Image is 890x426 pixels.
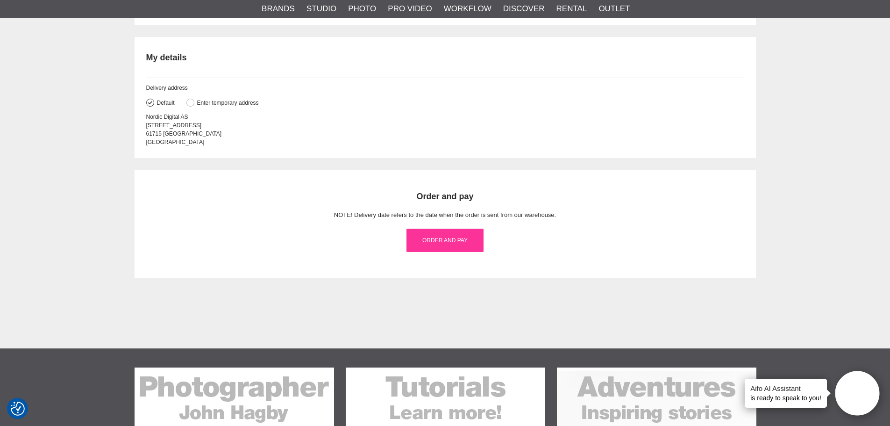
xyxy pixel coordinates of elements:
h2: Order and pay [158,191,733,202]
span: 61715 [GEOGRAPHIC_DATA] [146,130,222,137]
button: Consent Preferences [11,400,25,417]
a: Studio [306,3,336,15]
div: is ready to speak to you! [745,379,827,408]
label: Default [154,100,175,106]
span: Delivery address [146,85,188,91]
span: Nordic Digital AS [146,114,188,120]
a: Pro Video [388,3,432,15]
span: [GEOGRAPHIC_DATA] [146,139,205,145]
label: Enter temporary address [194,100,259,106]
a: Photo [348,3,376,15]
a: Brands [262,3,295,15]
a: Rental [556,3,587,15]
a: Order and pay [406,229,483,252]
a: Discover [503,3,545,15]
img: Revisit consent button [11,402,25,416]
a: Outlet [598,3,630,15]
h4: Aifo AI Assistant [750,383,821,393]
h2: My details [146,52,744,64]
span: NOTE! Delivery date refers to the date when the order is sent from our warehouse. [334,211,556,218]
a: Workflow [444,3,491,15]
span: [STREET_ADDRESS] [146,122,202,129]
